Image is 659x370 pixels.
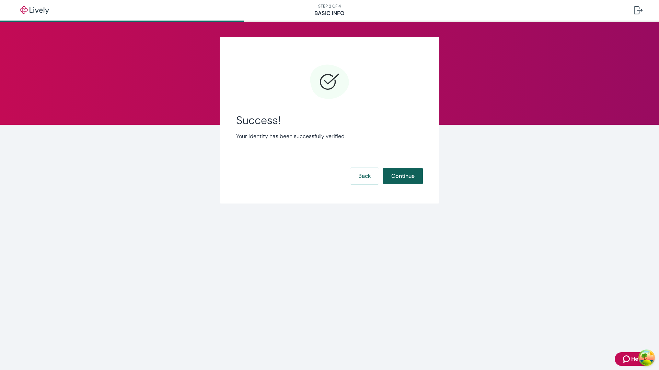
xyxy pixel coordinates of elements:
[629,2,648,18] button: Log out
[640,351,654,365] button: Open Tanstack query devtools
[236,132,423,140] p: Your identity has been successfully verified.
[623,355,631,363] svg: Zendesk support icon
[631,355,643,363] span: Help
[350,168,379,184] button: Back
[383,168,423,184] button: Continue
[309,62,350,103] svg: Checkmark icon
[615,352,651,366] button: Zendesk support iconHelp
[15,6,54,14] img: Lively
[236,114,423,127] span: Success!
